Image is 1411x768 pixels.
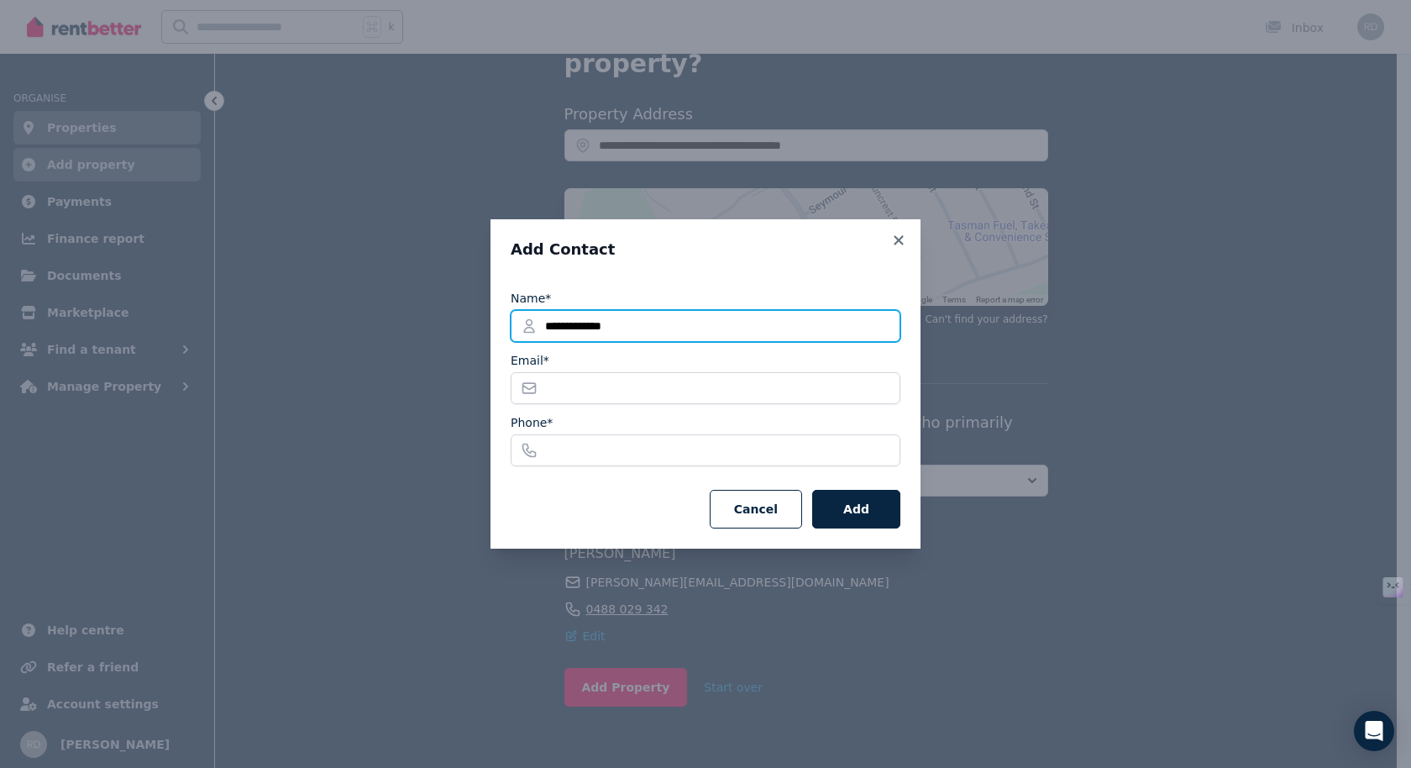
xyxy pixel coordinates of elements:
[511,352,549,369] label: Email*
[511,290,551,307] label: Name*
[511,414,553,431] label: Phone*
[812,490,900,529] button: Add
[1354,711,1394,751] div: Open Intercom Messenger
[511,239,900,260] h3: Add Contact
[710,490,802,529] button: Cancel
